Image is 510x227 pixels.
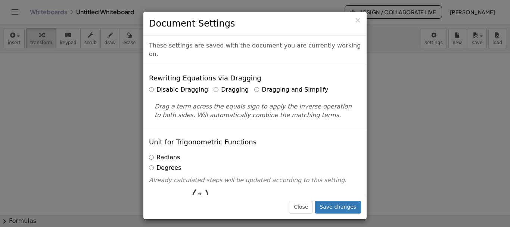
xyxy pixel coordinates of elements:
label: Degrees [149,164,181,172]
input: Dragging [214,87,218,92]
input: Degrees [149,165,154,170]
div: These settings are saved with the document you are currently working on. [143,36,367,65]
button: Close [289,201,313,214]
input: Dragging and Simplify [254,87,259,92]
h4: Unit for Trigonometric Functions [149,138,256,146]
h3: Document Settings [149,17,361,30]
span: × [354,16,361,25]
button: Save changes [315,201,361,214]
input: Disable Dragging [149,87,154,92]
label: Radians [149,153,180,162]
button: Close [354,16,361,24]
p: Already calculated steps will be updated according to this setting. [149,176,361,185]
label: Dragging [214,86,249,94]
p: Drag a term across the equals sign to apply the inverse operation to both sides. Will automatical... [155,102,355,120]
h4: Rewriting Equations via Dragging [149,74,261,82]
input: Radians [149,155,154,160]
label: Dragging and Simplify [254,86,328,94]
label: Disable Dragging [149,86,208,94]
span: Preview: [149,193,174,202]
